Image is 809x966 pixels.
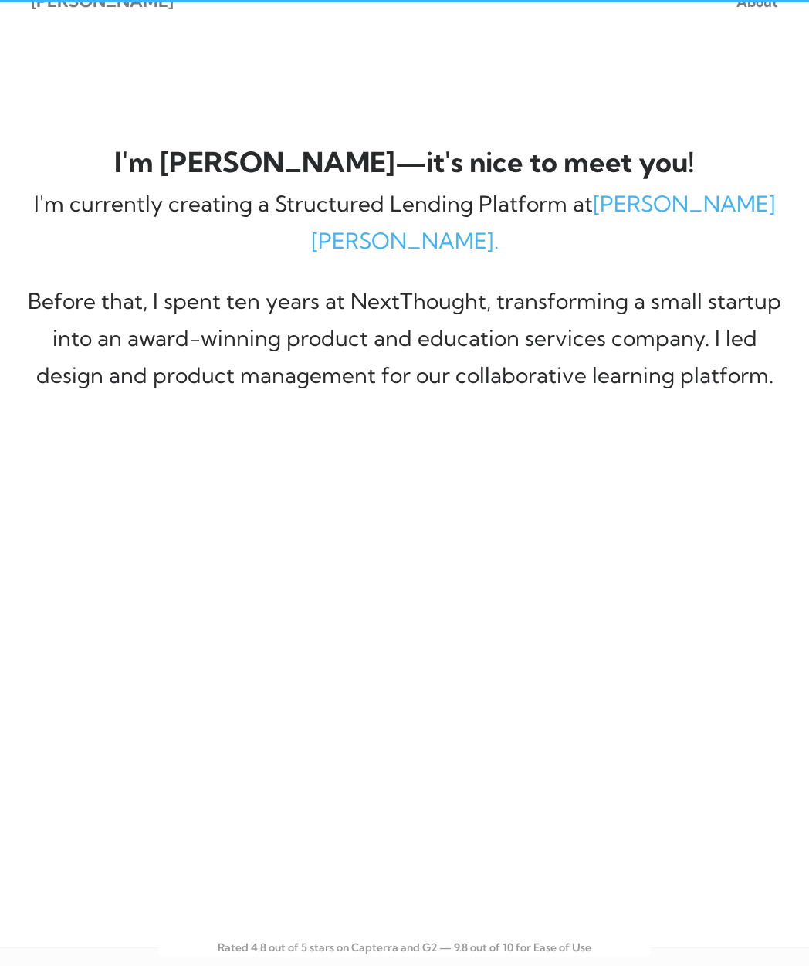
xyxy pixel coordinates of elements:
span: Before that, I spent ten years at NextThought, transforming a small startup into an award-winning... [28,287,781,388]
span: Rated 4.8 out of 5 stars on Capterra and G2 — 9.8 out of 10 for Ease of Use [218,941,591,954]
span: I'm [PERSON_NAME]—it's nice to meet you! [114,144,695,179]
span: I'm currently creating a Structured Lending Platform at [34,190,776,254]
